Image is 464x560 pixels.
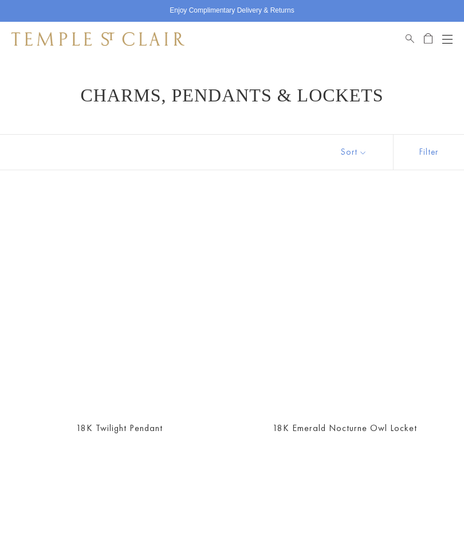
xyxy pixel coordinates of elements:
a: 18K Emerald Nocturne Owl Locket [239,199,450,410]
a: Search [406,32,414,46]
iframe: Gorgias live chat messenger [407,506,453,549]
button: Open navigation [442,32,453,46]
a: 18K Twilight Pendant [76,422,163,434]
p: Enjoy Complimentary Delivery & Returns [170,5,294,17]
a: 18K Emerald Nocturne Owl Locket [273,422,417,434]
h1: Charms, Pendants & Lockets [29,85,435,105]
img: Temple St. Clair [11,32,184,46]
button: Show filters [393,135,464,170]
button: Show sort by [315,135,393,170]
a: Open Shopping Bag [424,32,432,46]
a: 18K Twilight Pendant [14,199,225,410]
